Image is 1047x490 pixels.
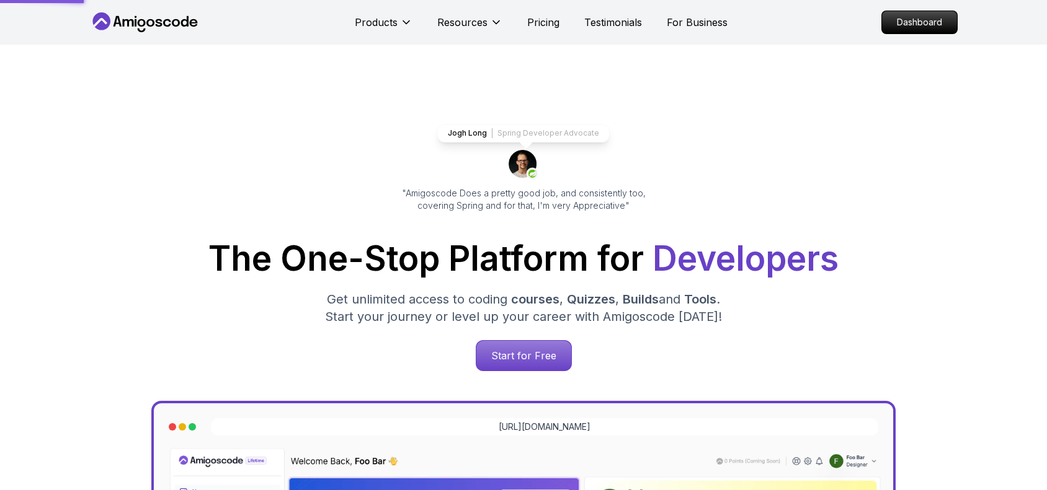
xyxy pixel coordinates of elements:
[511,292,559,307] span: courses
[567,292,615,307] span: Quizzes
[667,15,728,30] a: For Business
[499,421,590,433] a: [URL][DOMAIN_NAME]
[99,242,948,276] h1: The One-Stop Platform for
[684,292,716,307] span: Tools
[653,238,839,279] span: Developers
[355,15,412,40] button: Products
[882,11,957,33] p: Dashboard
[437,15,502,40] button: Resources
[437,15,488,30] p: Resources
[355,15,398,30] p: Products
[315,291,732,325] p: Get unlimited access to coding , , and . Start your journey or level up your career with Amigosco...
[497,128,599,138] p: Spring Developer Advocate
[584,15,642,30] a: Testimonials
[385,187,662,212] p: "Amigoscode Does a pretty good job, and consistently too, covering Spring and for that, I'm very ...
[527,15,559,30] a: Pricing
[623,292,659,307] span: Builds
[509,150,538,180] img: josh long
[476,341,571,370] p: Start for Free
[476,340,572,371] a: Start for Free
[881,11,958,34] a: Dashboard
[448,128,487,138] p: Jogh Long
